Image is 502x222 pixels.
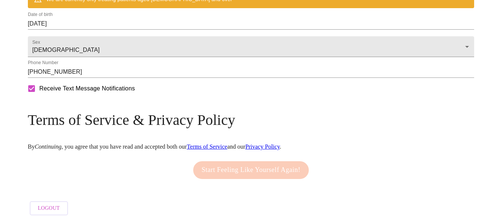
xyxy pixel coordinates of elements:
em: Continuing [35,143,61,150]
p: By , you agree that you have read and accepted both our and our . [28,143,475,150]
label: Date of birth [28,13,53,17]
a: Privacy Policy [245,143,280,150]
a: Terms of Service [187,143,227,150]
label: Phone Number [28,61,58,65]
div: [DEMOGRAPHIC_DATA] [28,36,475,57]
button: Logout [30,201,68,216]
span: Receive Text Message Notifications [39,84,135,93]
h3: Terms of Service & Privacy Policy [28,111,475,129]
span: Logout [38,204,60,213]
